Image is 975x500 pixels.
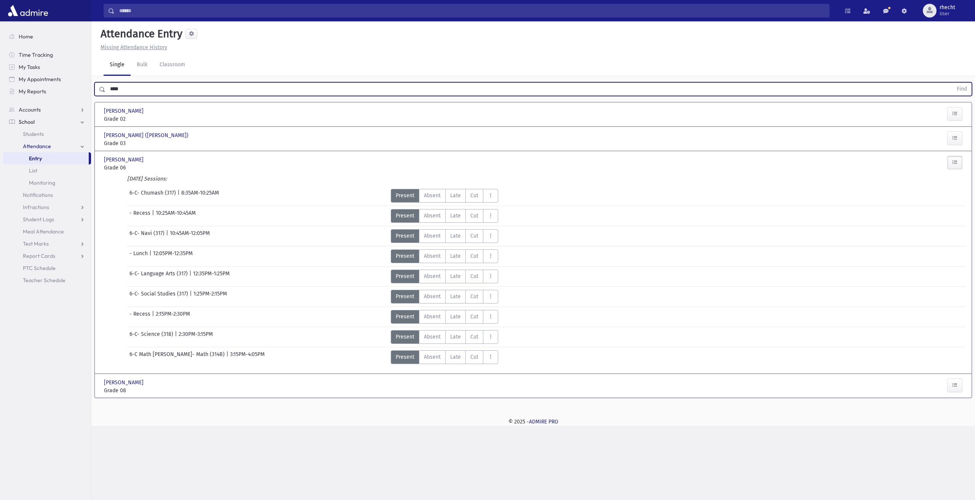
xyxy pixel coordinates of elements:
a: Classroom [153,54,191,76]
div: AttTypes [391,310,498,324]
span: Late [450,333,461,341]
span: Present [396,272,414,280]
a: Single [104,54,131,76]
span: Student Logs [23,216,54,223]
span: Cut [470,252,478,260]
span: Cut [470,192,478,200]
a: Meal Attendance [3,225,91,238]
span: Absent [424,353,441,361]
span: 2:30PM-3:15PM [179,330,213,344]
span: Late [450,353,461,361]
span: Monitoring [29,179,55,186]
span: Late [450,292,461,300]
span: Cut [470,353,478,361]
span: Absent [424,212,441,220]
span: Present [396,212,414,220]
span: Grade 02 [104,115,241,123]
span: Home [19,33,33,40]
a: Report Cards [3,250,91,262]
span: Grade 06 [104,164,241,172]
span: 6-C- Chumash (317) [129,189,177,203]
span: - Recess [129,310,152,324]
span: Time Tracking [19,51,53,58]
span: | [149,249,153,263]
span: Accounts [19,106,41,113]
div: AttTypes [391,350,498,364]
span: | [226,350,230,364]
div: AttTypes [391,229,498,243]
span: | [190,290,193,304]
span: Absent [424,313,441,321]
img: AdmirePro [6,3,50,18]
u: Missing Attendance History [101,44,167,51]
span: Late [450,192,461,200]
a: My Reports [3,85,91,97]
span: [PERSON_NAME] [104,379,145,387]
span: Cut [470,272,478,280]
span: | [177,189,181,203]
span: Report Cards [23,252,55,259]
span: Absent [424,292,441,300]
span: My Tasks [19,64,40,70]
span: 10:25AM-10:45AM [156,209,196,223]
span: Late [450,252,461,260]
span: Cut [470,212,478,220]
span: Infractions [23,204,49,211]
span: - Recess [129,209,152,223]
a: Notifications [3,189,91,201]
a: Entry [3,152,89,165]
span: PTC Schedule [23,265,56,272]
span: Late [450,232,461,240]
span: [PERSON_NAME] [104,156,145,164]
span: Absent [424,333,441,341]
a: Time Tracking [3,49,91,61]
a: Students [3,128,91,140]
span: Absent [424,232,441,240]
span: Cut [470,333,478,341]
span: 8:35AM-10:25AM [181,189,219,203]
span: List [29,167,37,174]
span: Absent [424,192,441,200]
span: 6-C- Language Arts (317) [129,270,189,283]
span: | [175,330,179,344]
span: 6-C- Science (318) [129,330,175,344]
a: PTC Schedule [3,262,91,274]
span: Present [396,333,414,341]
span: - Lunch [129,249,149,263]
span: Absent [424,252,441,260]
span: rhecht [940,5,955,11]
input: Search [115,4,829,18]
div: AttTypes [391,290,498,304]
span: 3:15PM-4:05PM [230,350,265,364]
span: Teacher Schedule [23,277,66,284]
span: Absent [424,272,441,280]
a: School [3,116,91,128]
span: [PERSON_NAME] [104,107,145,115]
span: | [189,270,193,283]
span: Students [23,131,44,137]
div: AttTypes [391,189,498,203]
span: Attendance [23,143,51,150]
a: Student Logs [3,213,91,225]
div: AttTypes [391,249,498,263]
span: Late [450,212,461,220]
a: List [3,165,91,177]
span: Meal Attendance [23,228,64,235]
a: Accounts [3,104,91,116]
span: | [152,310,156,324]
div: © 2025 - [104,418,963,426]
span: Present [396,192,414,200]
span: 6-C- Social Studies (317) [129,290,190,304]
a: Attendance [3,140,91,152]
span: Cut [470,232,478,240]
span: Late [450,313,461,321]
a: My Tasks [3,61,91,73]
span: Test Marks [23,240,49,247]
a: ADMIRE PRO [529,419,558,425]
span: User [940,11,955,17]
span: Notifications [23,192,53,198]
a: Home [3,30,91,43]
span: 1:25PM-2:15PM [193,290,227,304]
span: Entry [29,155,42,162]
a: Teacher Schedule [3,274,91,286]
